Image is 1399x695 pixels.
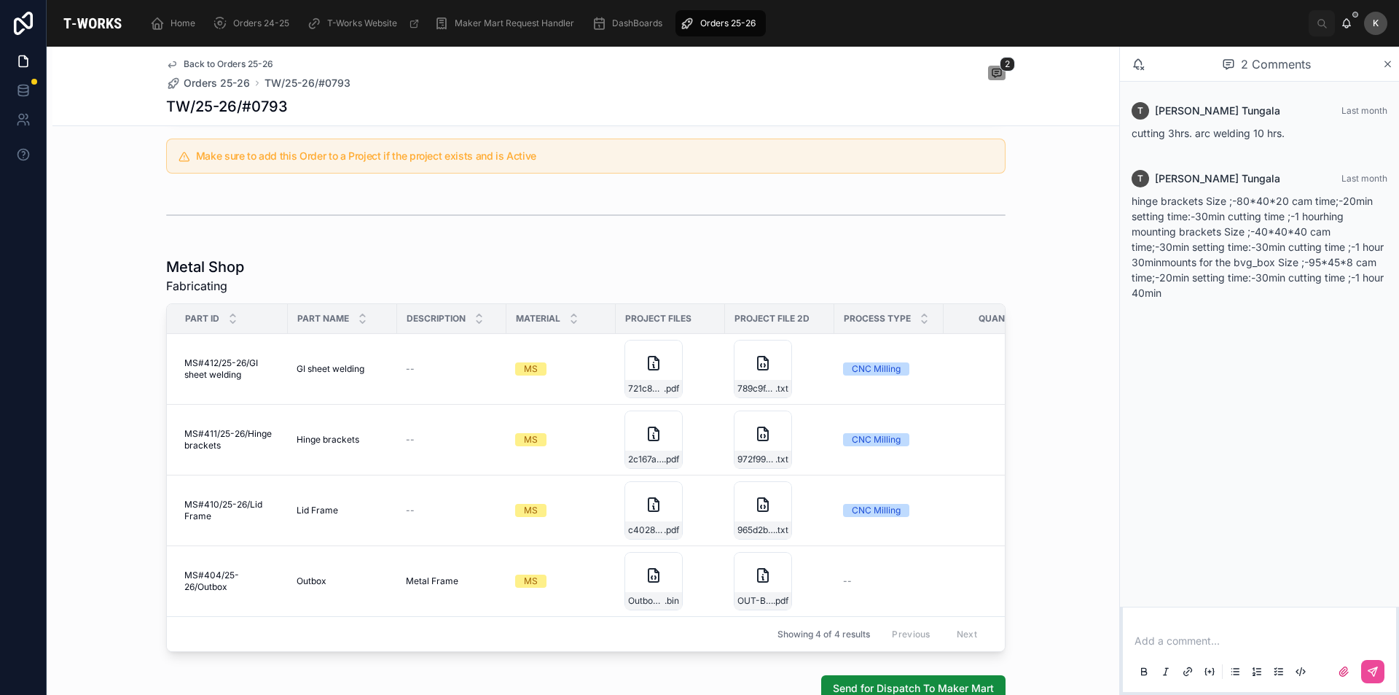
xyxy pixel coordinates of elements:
[988,66,1006,83] button: 2
[1373,18,1379,29] span: K
[302,10,427,36] a: T-Works Website
[455,18,574,29] span: Maker Mart Request Handler
[628,595,665,607] span: Outbox_frame
[184,428,279,451] span: MS#411/25-26/Hinge brackets
[664,524,679,536] span: .pdf
[297,575,326,587] span: Outbox
[628,454,664,465] span: 2c167a07-6c4a-4a4c-9f9d-0e56be94eee2-Hinge-brackets
[184,58,273,70] span: Back to Orders 25-26
[166,96,288,117] h1: TW/25-26/#0793
[844,313,911,325] span: Process Type
[979,313,1025,325] span: Quantity
[406,363,415,375] span: --
[737,595,773,607] span: OUT-BOX
[208,10,299,36] a: Orders 24-25
[233,18,289,29] span: Orders 24-25
[775,524,788,536] span: .txt
[524,433,538,446] div: MS
[166,277,244,295] span: Fabricating
[297,505,338,516] span: Lid Frame
[852,433,901,446] div: CNC Milling
[297,313,349,325] span: Part Name
[852,504,901,517] div: CNC Milling
[952,505,1044,516] span: 1
[430,10,584,36] a: Maker Mart Request Handler
[58,12,127,35] img: App logo
[612,18,662,29] span: DashBoards
[952,434,1044,446] span: 2
[184,499,279,522] span: MS#410/25-26/Lid Frame
[628,383,664,395] span: 721c8c81-e5e4-4884-8240-38b00de4e65b-mounts-for-the-bvg_box
[664,454,679,465] span: .pdf
[516,313,560,325] span: Material
[852,362,901,376] div: CNC Milling
[184,570,279,593] span: MS#404/25-26/Outbox
[625,313,691,325] span: Project Files
[952,363,1044,375] span: 1
[773,595,788,607] span: .pdf
[777,629,870,640] span: Showing 4 of 4 results
[524,575,538,588] div: MS
[775,383,788,395] span: .txt
[734,313,810,325] span: Project File 2D
[1132,193,1387,300] p: hinge brackets Size ;-80*40*20 cam time;-20min setting time:-30min cutting time ;-1 hourhing moun...
[524,362,538,376] div: MS
[1341,173,1387,184] span: Last month
[138,7,1309,39] div: scrollable content
[843,575,852,587] span: --
[166,58,273,70] a: Back to Orders 25-26
[297,363,364,375] span: GI sheet welding
[407,313,466,325] span: Description
[628,524,664,536] span: c4028c83-3159-4e69-8f5e-6b0e29a5932b-hing-mounting-brackets
[184,76,250,90] span: Orders 25-26
[196,151,993,161] h5: Make sure to add this Order to a Project if the project exists and is Active
[406,505,415,516] span: --
[775,454,788,465] span: .txt
[952,575,1044,587] span: 1
[1341,105,1387,116] span: Last month
[675,10,766,36] a: Orders 25-26
[524,504,538,517] div: MS
[737,524,775,536] span: 965d2b55-adfa-45ad-8313-fc16c10efb77-hing-mounting-brackets
[1155,171,1280,186] span: [PERSON_NAME] Tungala
[297,434,359,446] span: Hinge brackets
[327,18,397,29] span: T-Works Website
[185,313,219,325] span: Part ID
[1137,173,1143,185] span: T
[1000,57,1015,71] span: 2
[1155,104,1280,118] span: [PERSON_NAME] Tungala
[737,383,775,395] span: 789c9f42-7afd-4243-b9f4-45c1f15fff42-mounts-for-the-bvg_box
[1137,105,1143,117] span: T
[587,10,673,36] a: DashBoards
[146,10,205,36] a: Home
[664,383,679,395] span: .pdf
[665,595,679,607] span: .bin
[406,575,458,587] span: Metal Frame
[1132,125,1387,141] p: cutting 3hrs. arc welding 10 hrs.
[166,76,250,90] a: Orders 25-26
[700,18,756,29] span: Orders 25-26
[264,76,350,90] a: TW/25-26/#0793
[171,18,195,29] span: Home
[406,434,415,446] span: --
[166,257,244,277] h1: Metal Shop
[184,357,279,381] span: MS#412/25-26/GI sheet welding
[1241,55,1311,73] span: 2 Comments
[737,454,775,465] span: 972f99df-3095-4c5c-9804-139cc5c721f2-hinge-brackets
